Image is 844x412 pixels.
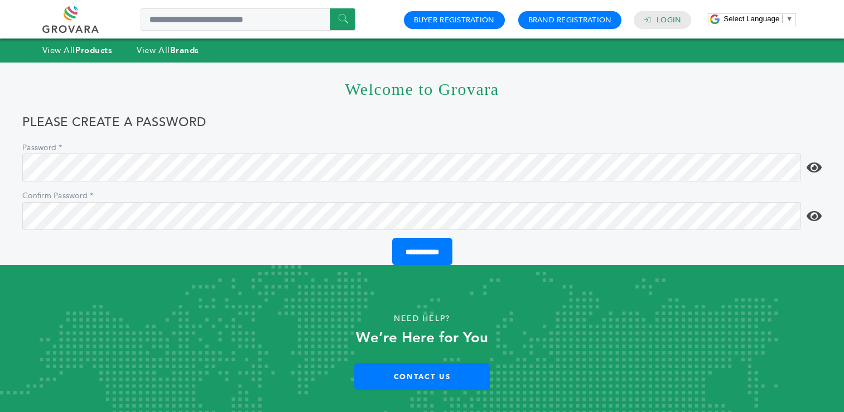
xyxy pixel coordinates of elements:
a: View AllBrands [137,45,199,56]
strong: Brands [170,45,199,56]
input: Search a product or brand... [141,8,355,31]
label: Confirm Password [22,190,100,202]
span: ▼ [785,15,793,23]
strong: Products [75,45,112,56]
label: Password [22,142,100,154]
a: Select Language​ [724,15,793,23]
h1: Welcome to Grovara [22,63,822,115]
a: Contact Us [354,363,490,390]
a: Brand Registration [528,15,612,25]
p: Need Help? [42,310,802,327]
a: View AllProducts [42,45,113,56]
h2: Please create a Password [22,115,822,136]
a: Login [657,15,681,25]
strong: We’re Here for You [356,328,488,348]
a: Buyer Registration [414,15,495,25]
span: Select Language [724,15,779,23]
